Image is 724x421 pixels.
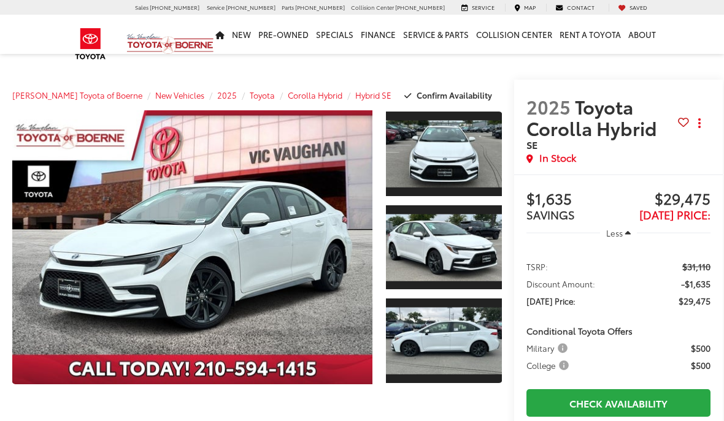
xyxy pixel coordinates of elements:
[639,207,711,222] span: [DATE] Price:
[526,295,576,307] span: [DATE] Price:
[526,207,575,222] span: SAVINGS
[226,3,275,11] span: [PHONE_NUMBER]
[351,3,394,11] span: Collision Center
[12,89,142,101] a: [PERSON_NAME] Toyota of Boerne
[630,3,647,11] span: Saved
[526,93,661,141] span: Toyota Corolla Hybrid
[385,120,503,187] img: 2025 Toyota Corolla Hybrid Hybrid SE
[526,389,711,417] a: Check Availability
[539,151,576,165] span: In Stock
[207,3,225,11] span: Service
[399,15,472,54] a: Service & Parts: Opens in a new tab
[526,342,572,354] button: Military
[681,278,711,290] span: -$1,635
[12,110,372,384] a: Expand Photo 0
[682,260,711,273] span: $31,110
[526,93,571,119] span: 2025
[385,308,503,374] img: 2025 Toyota Corolla Hybrid Hybrid SE
[312,15,357,54] a: Specials
[282,3,294,11] span: Parts
[288,89,342,101] a: Corolla Hybrid
[212,15,228,54] a: Home
[386,110,502,197] a: Expand Photo 1
[135,3,148,11] span: Sales
[398,85,503,106] button: Confirm Availability
[217,89,237,101] a: 2025
[385,214,503,281] img: 2025 Toyota Corolla Hybrid Hybrid SE
[600,222,637,244] button: Less
[698,118,701,128] span: dropdown dots
[255,15,312,54] a: Pre-Owned
[67,24,114,64] img: Toyota
[150,3,199,11] span: [PHONE_NUMBER]
[526,359,571,371] span: College
[524,3,536,11] span: Map
[357,15,399,54] a: Finance
[526,137,537,151] span: SE
[155,89,204,101] a: New Vehicles
[472,15,556,54] a: Collision Center
[609,4,657,12] a: My Saved Vehicles
[526,359,573,371] button: College
[546,4,604,12] a: Contact
[417,89,492,101] span: Confirm Availability
[526,260,548,273] span: TSRP:
[691,359,711,371] span: $500
[228,15,255,54] a: New
[526,325,633,337] span: Conditional Toyota Offers
[679,295,711,307] span: $29,475
[556,15,625,54] a: Rent a Toyota
[689,113,711,134] button: Actions
[386,204,502,291] a: Expand Photo 2
[250,89,275,101] a: Toyota
[355,89,391,101] a: Hybrid SE
[386,297,502,384] a: Expand Photo 3
[526,342,570,354] span: Military
[691,342,711,354] span: $500
[395,3,445,11] span: [PHONE_NUMBER]
[625,15,660,54] a: About
[126,33,214,55] img: Vic Vaughan Toyota of Boerne
[452,4,504,12] a: Service
[526,278,595,290] span: Discount Amount:
[9,110,376,385] img: 2025 Toyota Corolla Hybrid Hybrid SE
[606,227,623,238] span: Less
[505,4,545,12] a: Map
[526,191,618,209] span: $1,635
[295,3,345,11] span: [PHONE_NUMBER]
[567,3,595,11] span: Contact
[472,3,495,11] span: Service
[618,191,711,209] span: $29,475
